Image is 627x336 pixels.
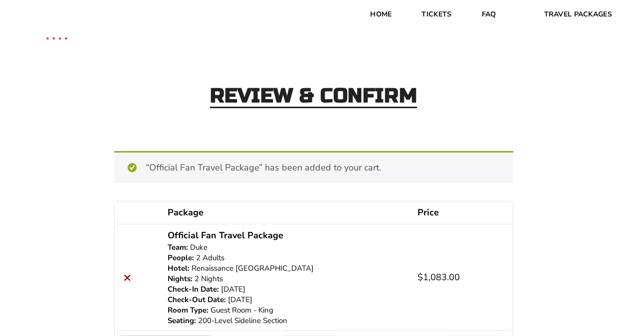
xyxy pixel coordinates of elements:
p: [DATE] [168,295,405,305]
dt: Check-Out Date: [168,295,226,305]
p: Guest Room - King [168,305,405,316]
dt: Team: [168,242,188,253]
p: 2 Nights [168,274,405,284]
p: 200-Level Sideline Section [168,316,405,326]
img: CBS Sports Thanksgiving Classic [30,10,84,64]
bdi: 1,083.00 [418,271,460,283]
dt: Nights: [168,274,193,284]
dt: Hotel: [168,263,190,274]
h2: Review & Confirm [210,86,418,108]
dt: People: [168,253,194,263]
th: Package [162,201,411,224]
p: Duke [168,242,405,253]
dt: Seating: [168,316,196,326]
p: 2 Adults [168,253,405,263]
p: Renaissance [GEOGRAPHIC_DATA] [168,263,405,274]
a: Remove this item [121,271,134,284]
dt: Check-In Date: [168,284,219,295]
th: Price [412,201,513,224]
a: Official Fan Travel Package [168,229,283,242]
dt: Room Type: [168,305,209,316]
p: [DATE] [168,284,405,295]
div: “Official Fan Travel Package” has been added to your cart. [114,151,513,183]
span: $ [418,271,423,283]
